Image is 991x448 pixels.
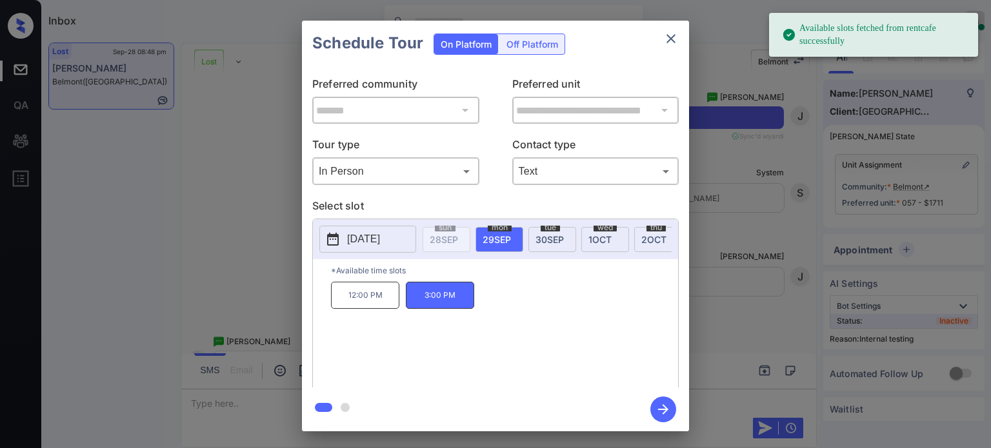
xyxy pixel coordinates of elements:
span: thu [646,224,666,231]
span: 1 OCT [588,234,612,245]
div: date-select [634,227,682,252]
h2: Schedule Tour [302,21,434,66]
p: 12:00 PM [331,282,399,309]
p: Preferred community [312,76,479,97]
p: Contact type [512,137,679,157]
p: 3:00 PM [406,282,474,309]
p: [DATE] [347,231,380,247]
div: Off Platform [500,34,565,54]
div: On Platform [434,34,498,54]
span: tue [541,224,560,231]
p: Tour type [312,137,479,157]
div: In Person [315,161,476,182]
button: btn-next [643,393,684,426]
button: [DATE] [319,226,416,253]
p: *Available time slots [331,259,678,282]
span: 2 OCT [641,234,666,245]
span: mon [488,224,512,231]
span: 29 SEP [483,234,511,245]
span: wed [594,224,617,231]
button: close [658,26,684,52]
p: Select slot [312,198,679,219]
p: Preferred unit [512,76,679,97]
div: date-select [528,227,576,252]
span: 30 SEP [536,234,564,245]
div: Available slots fetched from rentcafe successfully [782,17,968,53]
div: date-select [475,227,523,252]
div: Text [516,161,676,182]
div: date-select [581,227,629,252]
